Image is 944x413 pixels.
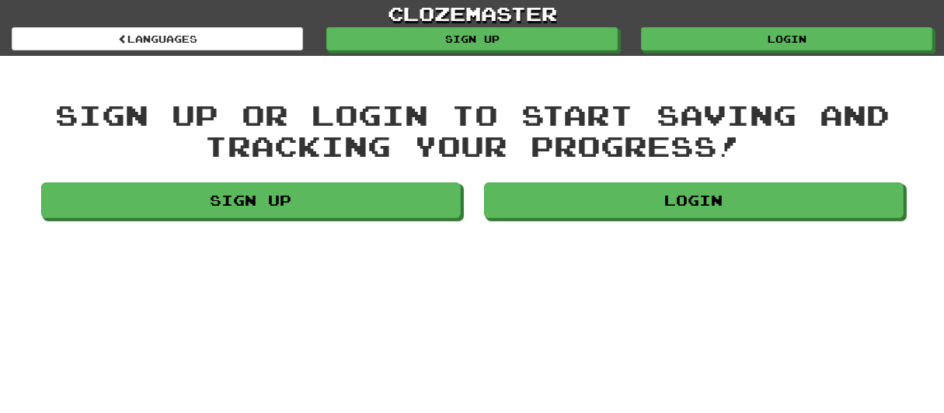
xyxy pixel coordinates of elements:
a: Login [484,182,904,218]
a: Login [641,27,932,50]
div: Sign up or login to start saving and tracking your progress! [41,99,904,161]
a: Sign up [41,182,461,218]
a: Languages [12,27,303,50]
a: Sign up [326,27,618,50]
